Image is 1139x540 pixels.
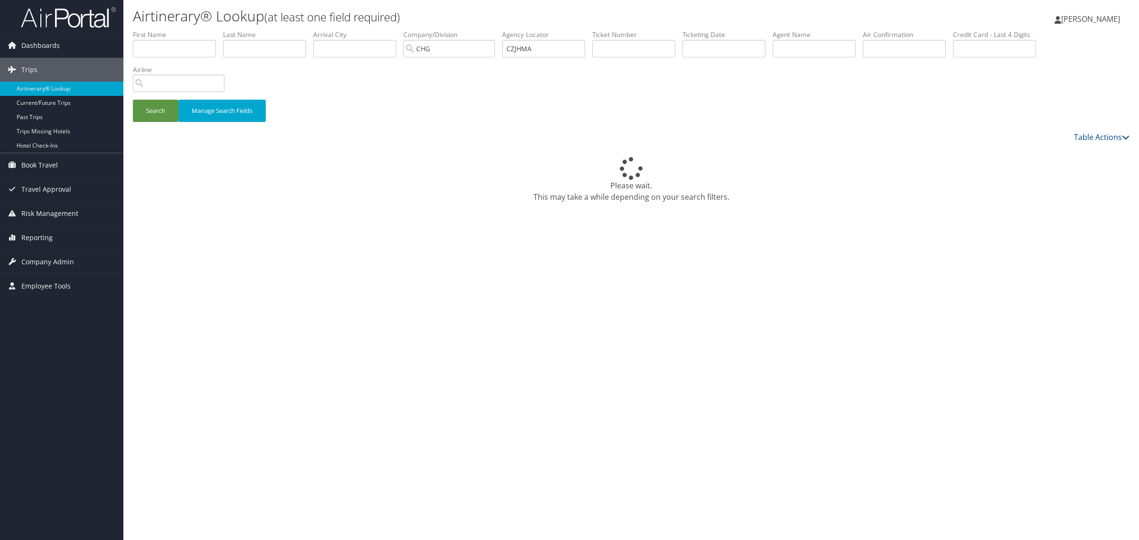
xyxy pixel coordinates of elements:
small: (at least one field required) [264,9,400,25]
label: Credit Card - Last 4 Digits [953,30,1043,39]
span: Trips [21,58,37,82]
img: airportal-logo.png [21,6,116,28]
label: Arrival City [313,30,403,39]
label: Ticketing Date [682,30,773,39]
span: Reporting [21,226,53,250]
a: Table Actions [1074,132,1130,142]
button: Search [133,100,178,122]
label: Airline [133,65,232,74]
button: Manage Search Fields [178,100,266,122]
span: Book Travel [21,153,58,177]
a: [PERSON_NAME] [1055,5,1130,33]
span: Employee Tools [21,274,71,298]
label: Ticket Number [592,30,682,39]
span: Dashboards [21,34,60,57]
span: [PERSON_NAME] [1061,14,1120,24]
span: Company Admin [21,250,74,274]
div: Please wait. This may take a while depending on your search filters. [133,157,1130,203]
label: Agent Name [773,30,863,39]
label: Company/Division [403,30,502,39]
label: Agency Locator [502,30,592,39]
label: First Name [133,30,223,39]
label: Last Name [223,30,313,39]
label: Air Confirmation [863,30,953,39]
span: Travel Approval [21,177,71,201]
span: Risk Management [21,202,78,225]
h1: Airtinerary® Lookup [133,6,797,26]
